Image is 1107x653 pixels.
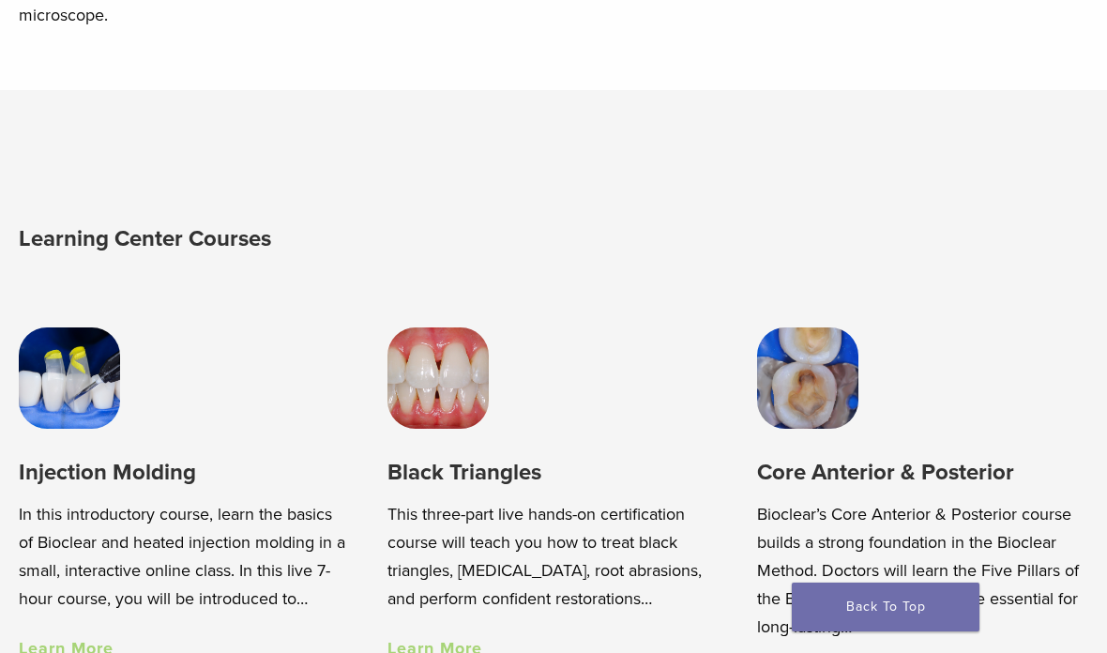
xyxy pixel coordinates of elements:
h3: Black Triangles [387,457,719,488]
p: In this introductory course, learn the basics of Bioclear and heated injection molding in a small... [19,500,350,613]
h3: Core Anterior & Posterior [757,457,1088,488]
p: This three-part live hands-on certification course will teach you how to treat black triangles, [... [387,500,719,613]
h3: Injection Molding [19,457,350,488]
p: Bioclear’s Core Anterior & Posterior course builds a strong foundation in the Bioclear Method. Do... [757,500,1088,641]
h2: Learning Center Courses [19,217,699,262]
a: Back To Top [792,583,979,631]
